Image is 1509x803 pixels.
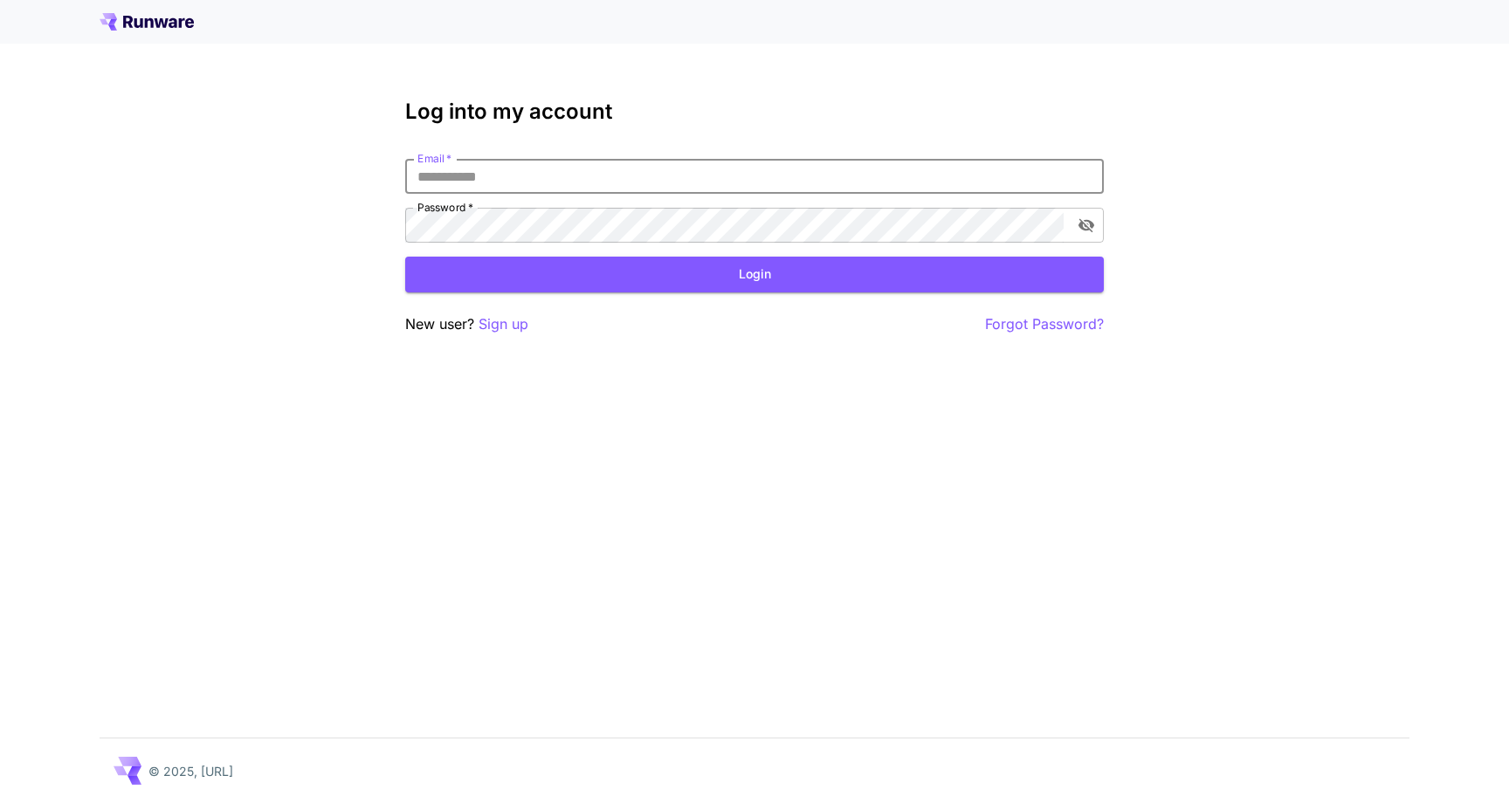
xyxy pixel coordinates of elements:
label: Email [417,151,451,166]
button: toggle password visibility [1071,209,1102,241]
button: Sign up [479,313,528,335]
button: Forgot Password? [985,313,1104,335]
p: © 2025, [URL] [148,762,233,780]
label: Password [417,200,473,215]
p: New user? [405,313,528,335]
h3: Log into my account [405,100,1104,124]
button: Login [405,257,1104,292]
